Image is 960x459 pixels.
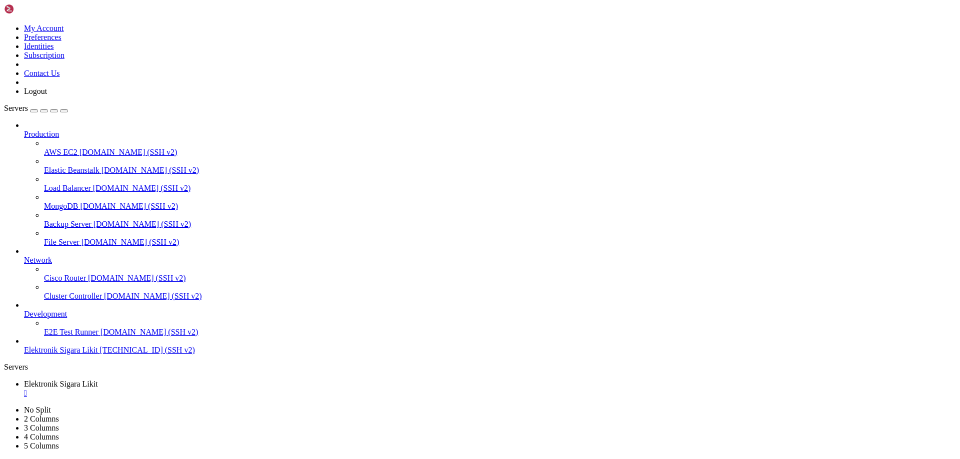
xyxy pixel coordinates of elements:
a: Elastic Beanstalk [DOMAIN_NAME] (SSH v2) [44,166,956,175]
a: 3 Columns [24,424,59,432]
a: File Server [DOMAIN_NAME] (SSH v2) [44,238,956,247]
li: Network [24,247,956,301]
span: Cluster Controller [44,292,102,300]
span: AWS EC2 [44,148,77,156]
a: E2E Test Runner [DOMAIN_NAME] (SSH v2) [44,328,956,337]
img: Shellngn [4,4,61,14]
span: [DOMAIN_NAME] (SSH v2) [93,184,191,192]
span: [DOMAIN_NAME] (SSH v2) [88,274,186,282]
a: Identities [24,42,54,50]
a: No Split [24,406,51,414]
a: Load Balancer [DOMAIN_NAME] (SSH v2) [44,184,956,193]
a: 2 Columns [24,415,59,423]
a: Preferences [24,33,61,41]
li: AWS EC2 [DOMAIN_NAME] (SSH v2) [44,139,956,157]
span: Backup Server [44,220,91,228]
a: Elektronik Sigara Likit [TECHNICAL_ID] (SSH v2) [24,346,956,355]
span: File Server [44,238,79,246]
a: Servers [4,104,68,112]
li: Elektronik Sigara Likit [TECHNICAL_ID] (SSH v2) [24,337,956,355]
li: Load Balancer [DOMAIN_NAME] (SSH v2) [44,175,956,193]
li: Development [24,301,956,337]
span: [DOMAIN_NAME] (SSH v2) [101,166,199,174]
span: Elastic Beanstalk [44,166,99,174]
span: [TECHNICAL_ID] (SSH v2) [100,346,195,354]
span: [DOMAIN_NAME] (SSH v2) [104,292,202,300]
a: MongoDB [DOMAIN_NAME] (SSH v2) [44,202,956,211]
li: Cisco Router [DOMAIN_NAME] (SSH v2) [44,265,956,283]
div: Servers [4,363,956,372]
a: Logout [24,87,47,95]
a: Subscription [24,51,64,59]
span: Elektronik Sigara Likit [24,346,98,354]
a: My Account [24,24,64,32]
span: Servers [4,104,28,112]
li: Cluster Controller [DOMAIN_NAME] (SSH v2) [44,283,956,301]
span: Load Balancer [44,184,91,192]
span: [DOMAIN_NAME] (SSH v2) [93,220,191,228]
a: Backup Server [DOMAIN_NAME] (SSH v2) [44,220,956,229]
span: E2E Test Runner [44,328,98,336]
span: [DOMAIN_NAME] (SSH v2) [80,202,178,210]
li: E2E Test Runner [DOMAIN_NAME] (SSH v2) [44,319,956,337]
a: Elektronik Sigara Likit [24,380,956,398]
a: Contact Us [24,69,60,77]
li: Backup Server [DOMAIN_NAME] (SSH v2) [44,211,956,229]
span: Network [24,256,52,264]
li: Production [24,121,956,247]
a: 4 Columns [24,433,59,441]
span: Cisco Router [44,274,86,282]
li: Elastic Beanstalk [DOMAIN_NAME] (SSH v2) [44,157,956,175]
li: MongoDB [DOMAIN_NAME] (SSH v2) [44,193,956,211]
span: [DOMAIN_NAME] (SSH v2) [81,238,179,246]
a: Network [24,256,956,265]
li: File Server [DOMAIN_NAME] (SSH v2) [44,229,956,247]
span: MongoDB [44,202,78,210]
span: [DOMAIN_NAME] (SSH v2) [100,328,198,336]
span: Elektronik Sigara Likit [24,380,98,388]
span: Development [24,310,67,318]
a: Production [24,130,956,139]
span: Production [24,130,59,138]
a: Cluster Controller [DOMAIN_NAME] (SSH v2) [44,292,956,301]
a: AWS EC2 [DOMAIN_NAME] (SSH v2) [44,148,956,157]
a:  [24,389,956,398]
a: 5 Columns [24,442,59,450]
a: Cisco Router [DOMAIN_NAME] (SSH v2) [44,274,956,283]
a: Development [24,310,956,319]
span: [DOMAIN_NAME] (SSH v2) [79,148,177,156]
